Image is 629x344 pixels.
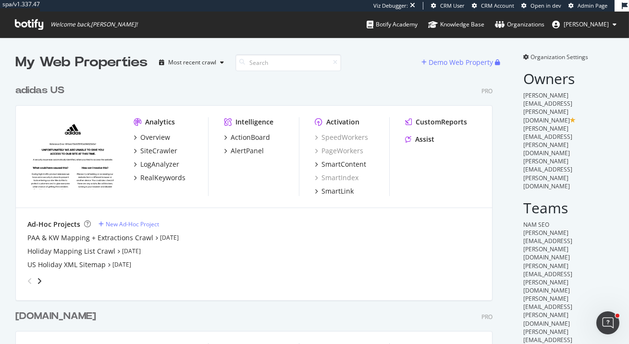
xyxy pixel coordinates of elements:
a: Organizations [495,12,544,37]
div: [DOMAIN_NAME] [15,309,96,323]
a: Demo Web Property [421,58,495,66]
div: CustomReports [416,117,467,127]
div: ActionBoard [231,133,270,142]
div: angle-left [24,273,36,289]
div: Organizations [495,20,544,29]
a: AlertPanel [224,146,264,156]
a: CustomReports [405,117,467,127]
div: Pro [481,87,493,95]
div: Pro [481,313,493,321]
a: US Holiday XML Sitemap [27,260,106,270]
a: PageWorkers [315,146,363,156]
a: Botify Academy [367,12,418,37]
div: RealKeywords [140,173,185,183]
span: Admin Page [578,2,607,9]
span: Organization Settings [530,53,588,61]
a: Overview [134,133,170,142]
a: [DATE] [122,247,141,255]
div: Most recent crawl [168,60,216,65]
a: SmartContent [315,160,366,169]
div: Assist [415,135,434,144]
span: [PERSON_NAME][EMAIL_ADDRESS][PERSON_NAME][DOMAIN_NAME] [523,295,572,327]
input: Search [235,54,341,71]
div: SiteCrawler [140,146,177,156]
a: ActionBoard [224,133,270,142]
a: [DATE] [112,260,131,269]
div: LogAnalyzer [140,160,179,169]
a: Admin Page [568,2,607,10]
img: adidas.com/us [27,117,118,190]
div: adidas US [15,84,64,98]
span: CRM Account [481,2,514,9]
span: Open in dev [530,2,561,9]
div: Intelligence [235,117,273,127]
a: RealKeywords [134,173,185,183]
span: [PERSON_NAME][EMAIL_ADDRESS][PERSON_NAME][DOMAIN_NAME] [523,157,572,190]
a: adidas US [15,84,68,98]
span: Welcome back, [PERSON_NAME] ! [50,21,137,28]
a: SiteCrawler [134,146,177,156]
span: [PERSON_NAME][EMAIL_ADDRESS][PERSON_NAME][DOMAIN_NAME] [523,229,572,261]
div: Viz Debugger: [373,2,408,10]
div: Overview [140,133,170,142]
button: [PERSON_NAME] [544,17,624,32]
div: angle-right [36,276,43,286]
div: Ad-Hoc Projects [27,220,80,229]
span: adrianna [564,20,609,28]
div: SmartContent [321,160,366,169]
a: Assist [405,135,434,144]
div: Activation [326,117,359,127]
a: CRM Account [472,2,514,10]
a: Open in dev [521,2,561,10]
a: PAA & KW Mapping + Extractions Crawl [27,233,153,243]
a: SmartIndex [315,173,358,183]
div: Botify Academy [367,20,418,29]
span: [PERSON_NAME][EMAIL_ADDRESS][PERSON_NAME][DOMAIN_NAME] [523,124,572,157]
iframe: Intercom live chat [596,311,619,334]
div: Knowledge Base [428,20,484,29]
div: My Web Properties [15,53,148,72]
div: Analytics [145,117,175,127]
a: Holiday Mapping List Crawl [27,246,115,256]
a: SmartLink [315,186,354,196]
div: AlertPanel [231,146,264,156]
a: [DATE] [160,233,179,242]
h2: Owners [523,71,614,86]
span: CRM User [440,2,465,9]
button: Most recent crawl [155,55,228,70]
a: [DOMAIN_NAME] [15,309,100,323]
span: [PERSON_NAME][EMAIL_ADDRESS][PERSON_NAME][DOMAIN_NAME] [523,91,572,124]
a: CRM User [431,2,465,10]
a: SpeedWorkers [315,133,368,142]
div: SmartLink [321,186,354,196]
a: Knowledge Base [428,12,484,37]
button: Demo Web Property [421,55,495,70]
div: NAM SEO [523,221,614,229]
span: [PERSON_NAME][EMAIL_ADDRESS][PERSON_NAME][DOMAIN_NAME] [523,262,572,295]
h2: Teams [523,200,614,216]
div: New Ad-Hoc Project [106,220,159,228]
div: Demo Web Property [429,58,493,67]
a: LogAnalyzer [134,160,179,169]
a: New Ad-Hoc Project [99,220,159,228]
